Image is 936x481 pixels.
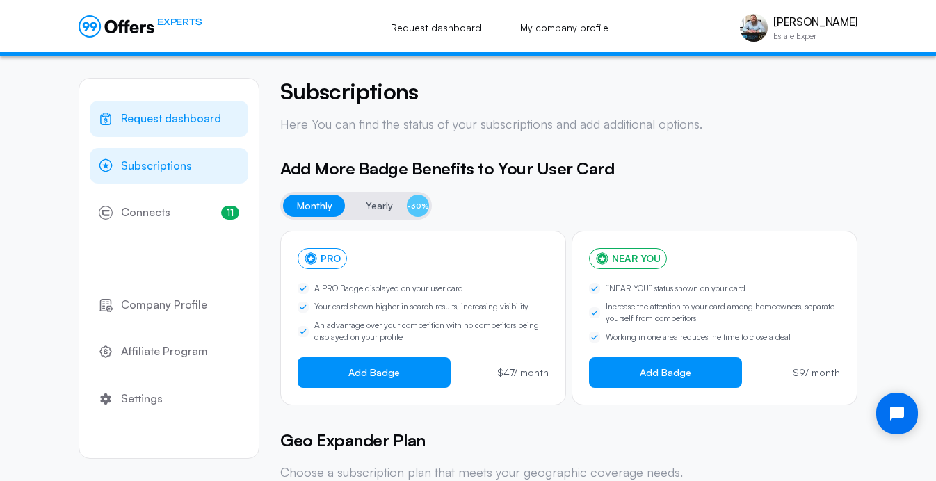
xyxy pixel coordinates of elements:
[280,115,857,133] p: Here You can find the status of your subscriptions and add additional options.
[740,14,768,42] img: Patrick Johnson
[314,320,549,343] span: An advantage over your competition with no competitors being displayed on your profile
[321,254,341,263] span: PRO
[864,381,930,446] iframe: Tidio Chat
[640,367,691,378] span: Add Badge
[280,78,857,104] h4: Subscriptions
[90,381,248,417] a: Settings
[90,148,248,184] a: Subscriptions
[606,283,745,295] span: “NEAR YOU” status shown on your card
[280,427,857,453] h5: Geo Expander Plan
[366,197,393,214] span: Yearly
[314,301,528,313] span: Your card shown higher in search results, increasing visibility
[90,195,248,231] a: Connects11
[157,15,202,28] span: EXPERTS
[79,15,202,38] a: EXPERTS
[90,334,248,370] a: Affiliate Program
[589,357,742,388] button: Add Badge
[280,464,857,481] p: Choose a subscription plan that meets your geographic coverage needs.
[606,332,791,343] span: Working in one area reduces the time to close a deal
[314,283,463,295] span: A PRO Badge displayed on your user card
[280,156,857,181] h5: Add More Badge Benefits to Your User Card
[407,195,429,217] span: -30%
[283,195,346,217] button: Monthly
[376,13,497,43] a: Request dashboard
[612,254,661,263] span: NEAR YOU
[121,390,163,408] span: Settings
[352,195,429,217] button: Yearly-30%
[221,206,239,220] span: 11
[121,296,207,314] span: Company Profile
[497,368,549,377] p: $47 / month
[121,110,221,128] span: Request dashboard
[505,13,624,43] a: My company profile
[297,197,332,214] span: Monthly
[121,204,170,222] span: Connects
[773,15,857,28] p: [PERSON_NAME]
[348,367,400,378] span: Add Badge
[773,32,857,40] p: Estate Expert
[298,357,451,388] button: Add Badge
[90,428,248,464] button: Logout
[90,101,248,137] a: Request dashboard
[606,301,840,325] span: Increase the attention to your card among homeowners, separate yourself from competitors
[121,157,192,175] span: Subscriptions
[90,287,248,323] a: Company Profile
[793,368,840,377] p: $9 / month
[121,343,208,361] span: Affiliate Program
